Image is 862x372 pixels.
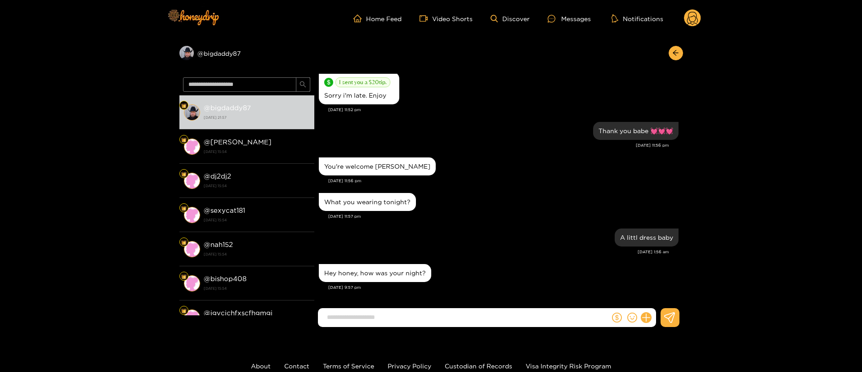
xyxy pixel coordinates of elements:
[328,213,679,220] div: [DATE] 11:57 pm
[204,182,310,190] strong: [DATE] 15:54
[184,139,200,155] img: conversation
[324,78,333,87] span: dollar-circle
[526,363,611,369] a: Visa Integrity Risk Program
[184,173,200,189] img: conversation
[179,46,314,60] div: @bigdaddy87
[319,72,399,104] div: Sep. 20, 11:52 pm
[491,15,530,22] a: Discover
[548,13,591,24] div: Messages
[388,363,431,369] a: Privacy Policy
[299,81,306,89] span: search
[612,313,622,323] span: dollar
[319,142,669,148] div: [DATE] 11:56 pm
[184,275,200,291] img: conversation
[204,138,272,146] strong: @ [PERSON_NAME]
[319,249,669,255] div: [DATE] 1:56 am
[598,127,673,134] div: Thank you babe 💓💓💓
[324,163,430,170] div: You're welcome [PERSON_NAME]
[620,234,673,241] div: A littl dress baby
[204,309,272,317] strong: @ jgvcjchfxscfhgmgj
[181,274,187,279] img: Fan Level
[181,103,187,108] img: Fan Level
[627,313,637,323] span: smile
[335,77,390,87] span: I sent you a $ 20 tip.
[284,363,309,369] a: Contact
[181,206,187,211] img: Fan Level
[672,49,679,57] span: arrow-left
[319,193,416,211] div: Sep. 20, 11:57 pm
[323,363,374,369] a: Terms of Service
[181,137,187,143] img: Fan Level
[204,275,246,282] strong: @ bishop408
[296,77,310,92] button: search
[615,229,679,247] div: Sep. 21, 1:56 am
[204,172,231,180] strong: @ dj2dj2
[420,14,432,22] span: video-camera
[204,284,310,292] strong: [DATE] 15:54
[181,308,187,314] img: Fan Level
[184,309,200,326] img: conversation
[353,14,366,22] span: home
[353,14,402,22] a: Home Feed
[181,240,187,245] img: Fan Level
[324,198,411,206] div: What you wearing tonight?
[184,104,200,121] img: conversation
[204,113,310,121] strong: [DATE] 21:57
[204,148,310,156] strong: [DATE] 15:54
[184,241,200,257] img: conversation
[319,157,436,175] div: Sep. 20, 11:56 pm
[445,363,512,369] a: Custodian of Records
[609,14,666,23] button: Notifications
[593,122,679,140] div: Sep. 20, 11:56 pm
[184,207,200,223] img: conversation
[610,311,624,324] button: dollar
[204,241,233,248] strong: @ nah152
[181,171,187,177] img: Fan Level
[328,178,679,184] div: [DATE] 11:56 pm
[324,92,394,99] div: Sorry i'm late. Enjoy
[328,107,679,113] div: [DATE] 11:52 pm
[324,269,426,277] div: Hey honey, how was your night?
[204,206,245,214] strong: @ sexycat181
[328,284,679,291] div: [DATE] 9:57 pm
[420,14,473,22] a: Video Shorts
[669,46,683,60] button: arrow-left
[319,264,431,282] div: Sep. 21, 9:57 pm
[204,104,251,112] strong: @ bigdaddy87
[251,363,271,369] a: About
[204,250,310,258] strong: [DATE] 15:54
[204,216,310,224] strong: [DATE] 15:54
